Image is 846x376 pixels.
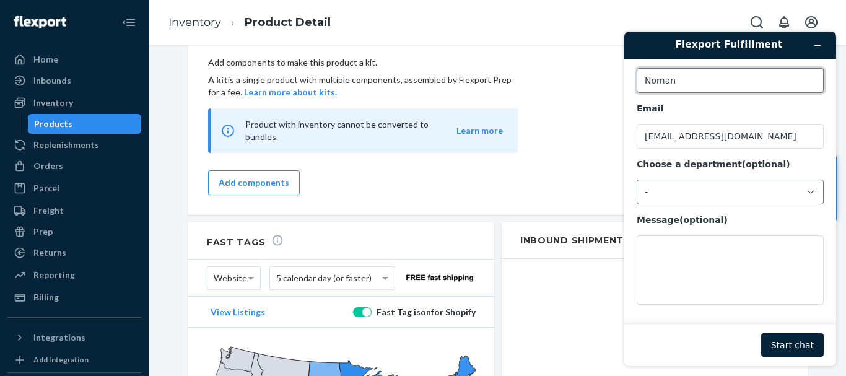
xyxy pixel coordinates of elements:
[33,204,64,217] div: Freight
[208,170,300,195] button: Add components
[7,135,141,155] a: Replenishments
[208,74,518,98] p: is a single product with multiple components, assembled by Flexport Prep for a fee.
[33,74,71,87] div: Inbounds
[7,156,141,176] a: Orders
[404,274,476,282] img: website-free-fast.ac112c9d76101210657a4eea9f63645d.png
[7,71,141,90] a: Inbounds
[207,234,284,248] h2: Fast Tags
[7,287,141,307] a: Billing
[33,97,73,109] div: Inventory
[33,291,59,304] div: Billing
[7,93,141,113] a: Inventory
[33,160,63,172] div: Orders
[244,86,337,98] button: Learn more about kits.
[33,53,58,66] div: Home
[33,354,89,365] div: Add Integration
[7,352,141,367] a: Add Integration
[744,10,769,35] button: Open Search Box
[33,182,59,195] div: Parcel
[7,201,141,221] a: Freight
[33,225,53,238] div: Prep
[14,16,66,28] img: Flexport logo
[7,265,141,285] a: Reporting
[208,108,518,153] div: Product with inventory cannot be converted to bundles.
[159,4,341,41] ol: breadcrumbs
[116,10,141,35] button: Close Navigation
[33,269,75,281] div: Reporting
[33,331,85,344] div: Integrations
[208,56,518,153] div: Add components to make this product a kit.
[245,15,331,29] a: Product Detail
[33,139,99,151] div: Replenishments
[772,10,796,35] button: Open notifications
[502,222,808,259] h2: Inbound Shipments
[7,328,141,348] button: Integrations
[7,50,141,69] a: Home
[207,307,269,318] button: View Listings
[799,10,824,35] button: Open account menu
[456,125,503,137] button: Learn more
[28,114,142,134] a: Products
[208,74,228,85] b: A kit
[33,247,66,259] div: Returns
[7,243,141,263] a: Returns
[7,222,141,242] a: Prep
[7,178,141,198] a: Parcel
[168,15,221,29] a: Inventory
[276,268,372,289] span: 5 calendar day (or faster)
[214,268,247,289] span: Website
[34,118,72,130] div: Products
[27,9,53,20] span: Chat
[614,22,846,376] iframe: Find more information here
[374,306,476,318] div: Fast Tag is on for Shopify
